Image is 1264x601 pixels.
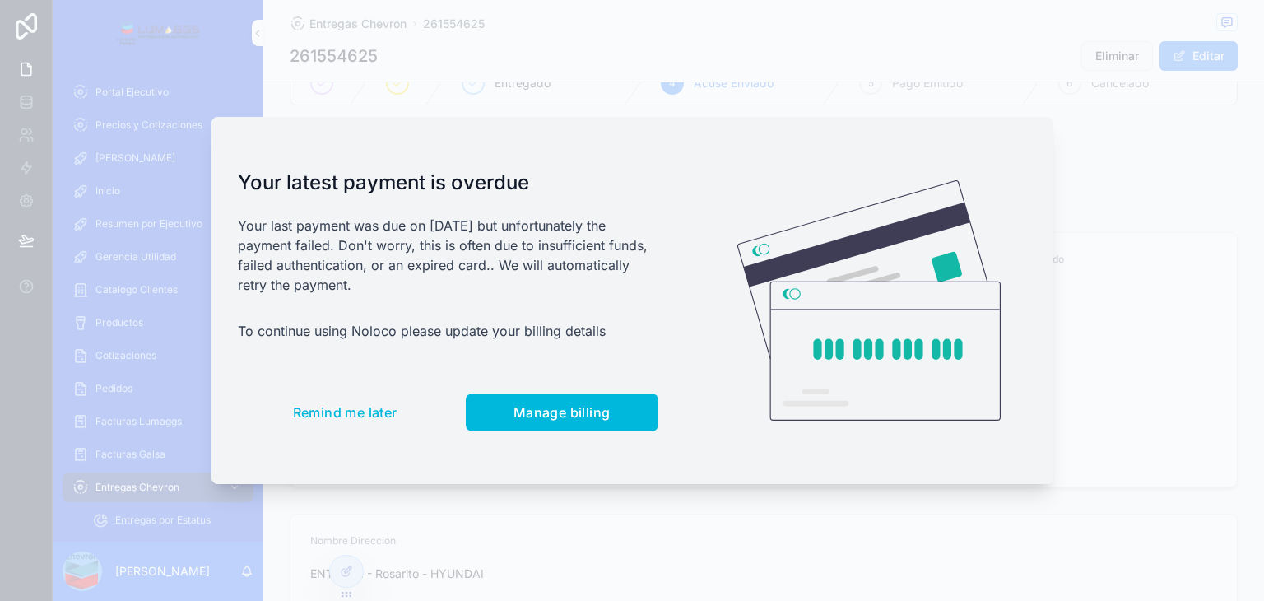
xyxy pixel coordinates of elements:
[238,394,453,431] button: Remind me later
[238,216,658,295] p: Your last payment was due on [DATE] but unfortunately the payment failed. Don't worry, this is of...
[466,394,658,431] button: Manage billing
[737,180,1001,421] img: Credit card illustration
[293,404,397,421] span: Remind me later
[238,170,658,196] h1: Your latest payment is overdue
[513,404,611,421] span: Manage billing
[238,321,658,341] p: To continue using Noloco please update your billing details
